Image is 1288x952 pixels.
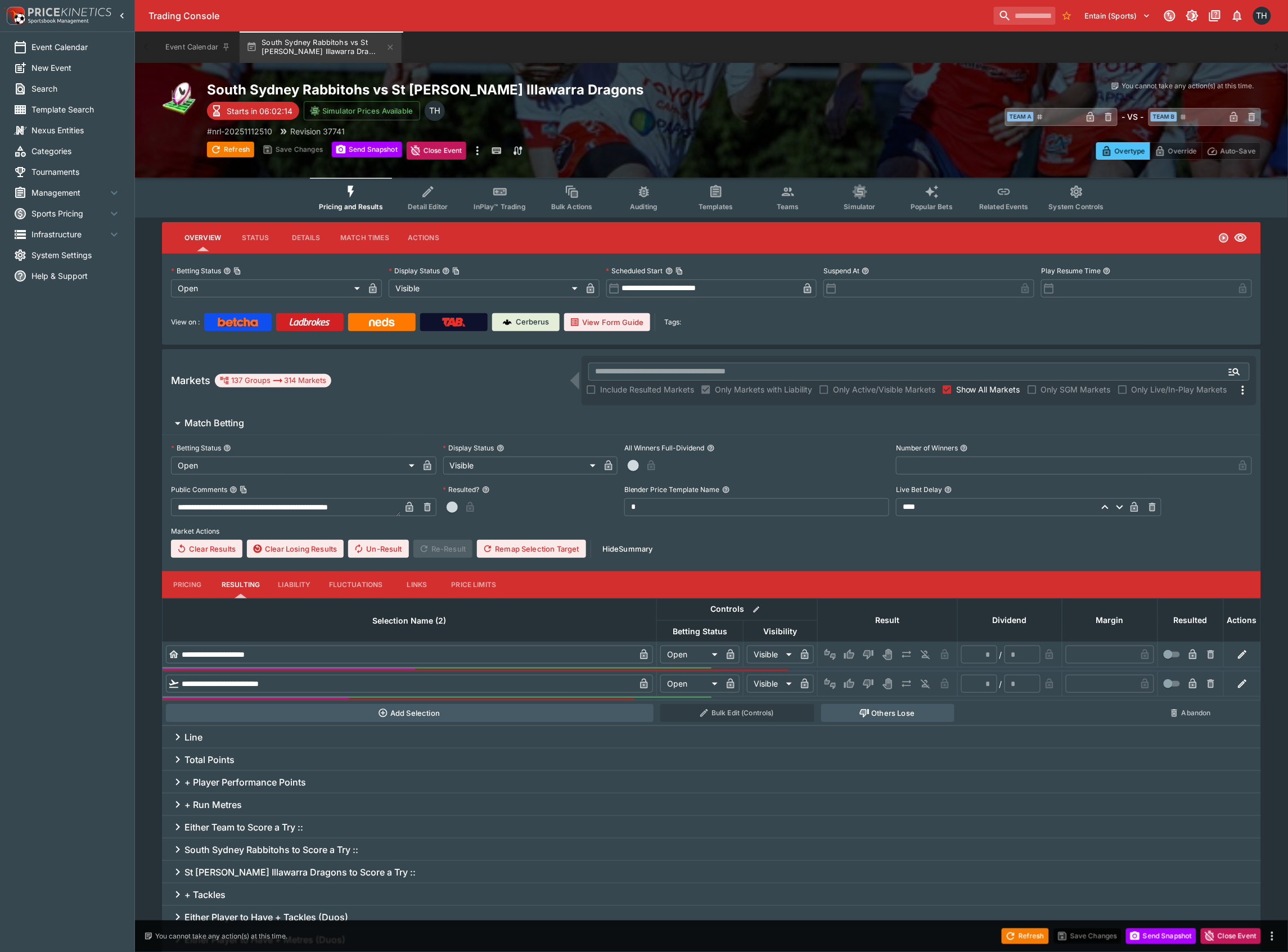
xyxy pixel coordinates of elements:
[777,202,799,211] span: Teams
[917,646,935,664] button: Eliminated In Play
[944,486,952,494] button: Live Bet Delay
[1202,142,1261,160] button: Auto-Save
[660,704,814,722] button: Bulk Edit (Controls)
[184,912,348,923] h6: Either Player to Have + Tackles (Duos)
[184,822,303,833] h6: Either Team to Score a Try ::
[184,889,226,901] h6: + Tackles
[751,625,810,638] span: Visibility
[896,485,942,494] p: Live Bet Delay
[471,142,484,160] button: more
[862,267,870,275] button: Suspend At
[564,313,650,331] button: View Form Guide
[840,675,858,693] button: Win
[707,444,715,452] button: All Winners Full-Dividend
[233,267,241,275] button: Copy To Clipboard
[331,224,398,251] button: Match Times
[917,675,935,693] button: Eliminated In Play
[223,267,231,275] button: Betting StatusCopy To Clipboard
[911,202,953,211] span: Popular Bets
[348,540,408,558] button: Un-Result
[1266,930,1279,943] button: more
[443,457,600,475] div: Visible
[389,279,582,297] div: Visible
[896,443,958,453] p: Number of Winners
[1122,81,1254,91] p: You cannot take any action(s) at this time.
[442,318,466,327] img: TabNZ
[821,704,954,722] button: Others Lose
[1218,232,1230,243] svg: Open
[207,81,734,98] h2: Copy To Clipboard
[443,443,494,453] p: Display Status
[269,571,319,598] button: Liability
[1122,111,1144,123] h6: - VS -
[1126,928,1196,944] button: Send Snapshot
[1158,598,1224,642] th: Resulted
[332,142,402,157] button: Send Snapshot
[171,523,1252,540] label: Market Actions
[175,224,230,251] button: Overview
[442,267,450,275] button: Display StatusCopy To Clipboard
[1253,7,1271,25] div: Todd Henderson
[31,145,121,157] span: Categories
[171,313,200,331] label: View on :
[1103,267,1111,275] button: Play Resume Time
[958,598,1062,642] th: Dividend
[3,4,26,27] img: PriceKinetics Logo
[1132,383,1227,395] span: Only Live/In-Play Markets
[398,224,449,251] button: Actions
[600,383,694,395] span: Include Resulted Markets
[660,625,740,638] span: Betting Status
[859,675,877,693] button: Lose
[747,675,796,693] div: Visible
[171,374,210,387] h5: Markets
[1041,266,1101,276] p: Play Resume Time
[184,777,306,788] h6: + Player Performance Points
[979,202,1028,211] span: Related Events
[304,101,420,120] button: Simulator Prices Available
[31,228,107,240] span: Infrastructure
[497,444,505,452] button: Display Status
[1161,704,1221,722] button: Abandon
[1236,383,1250,397] svg: More
[230,224,281,251] button: Status
[516,317,550,328] p: Cerberus
[994,7,1056,25] input: search
[407,142,467,160] button: Close Event
[999,649,1002,661] div: /
[840,646,858,664] button: Win
[31,207,107,219] span: Sports Pricing
[833,383,935,395] span: Only Active/Visible Markets
[630,202,657,211] span: Auditing
[482,486,490,494] button: Resulted?
[1150,142,1202,160] button: Override
[452,267,460,275] button: Copy To Clipboard
[240,31,402,63] button: South Sydney Rabbitohs vs St [PERSON_NAME] Illawarra Dra...
[171,266,221,276] p: Betting Status
[722,486,730,494] button: Blender Price Template Name
[477,540,586,558] button: Remap Selection Target
[31,187,107,198] span: Management
[821,675,839,693] button: Not Set
[219,374,327,387] div: 137 Groups 314 Markets
[223,444,231,452] button: Betting Status
[879,675,897,693] button: Void
[1182,6,1203,26] button: Toggle light/dark mode
[171,457,418,475] div: Open
[184,732,202,743] h6: Line
[749,602,764,617] button: Bulk edit
[184,844,358,856] h6: South Sydney Rabbitohs to Score a Try ::
[159,31,237,63] button: Event Calendar
[715,383,812,395] span: Only Markets with Liability
[408,202,448,211] span: Detail Editor
[155,931,287,941] p: You cannot take any action(s) at this time.
[413,540,472,558] span: Re-Result
[821,646,839,664] button: Not Set
[361,614,459,628] span: Selection Name (2)
[218,318,258,327] img: Betcha
[956,383,1020,395] span: Show All Markets
[999,678,1002,690] div: /
[184,417,244,429] h6: Match Betting
[171,485,227,494] p: Public Comments
[1250,3,1275,28] button: Todd Henderson
[281,224,331,251] button: Details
